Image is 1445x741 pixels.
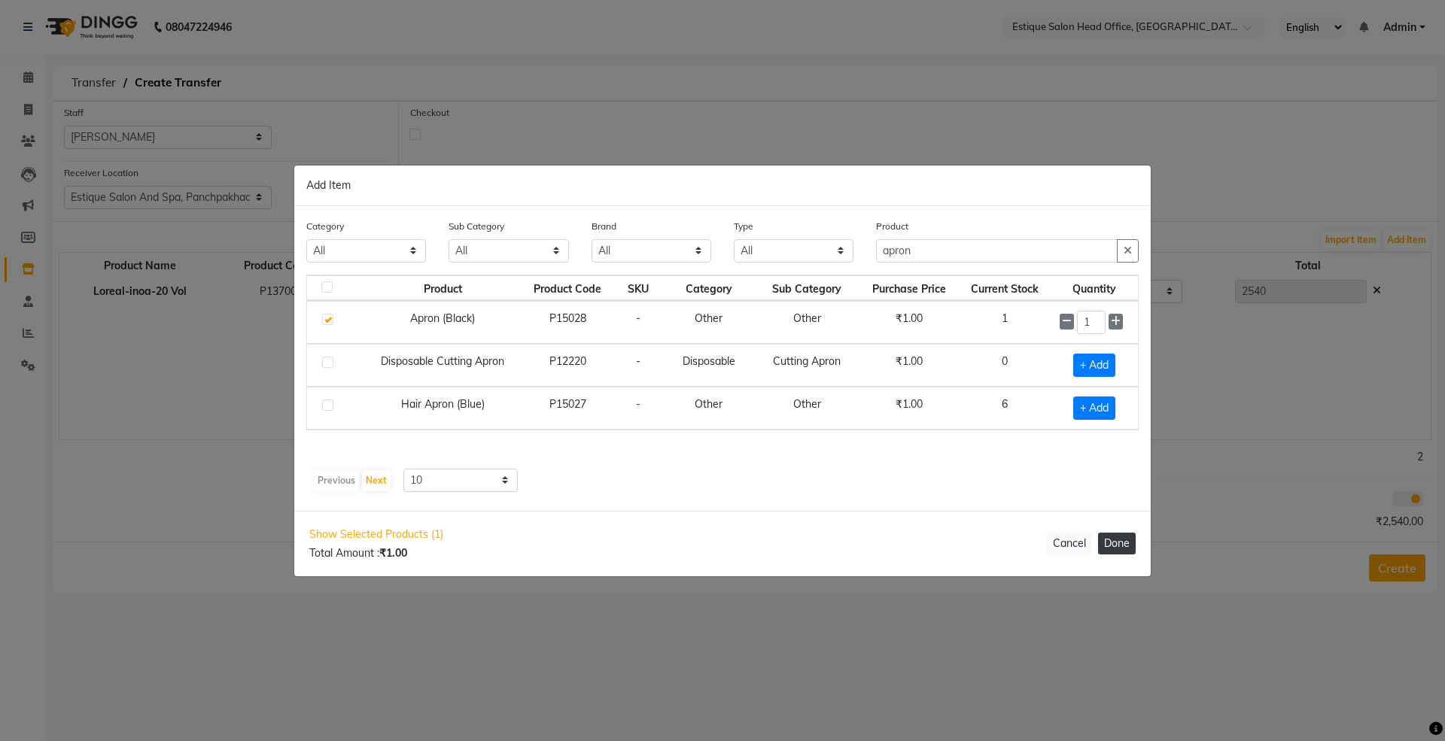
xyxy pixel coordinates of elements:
label: Brand [592,220,616,233]
th: Sub Category [754,275,859,301]
td: Hair Apron (Blue) [364,387,522,430]
th: SKU [614,275,664,301]
span: + Add [1073,396,1115,420]
td: - [614,387,664,430]
td: Cutting Apron [754,344,859,387]
div: Add Item [294,166,1151,206]
th: Current Stock [958,275,1051,301]
td: Disposable Cutting Apron [364,344,522,387]
span: Show Selected Products (1) [309,527,443,542]
td: ₹1.00 [859,387,958,430]
th: Product [364,275,522,301]
th: Quantity [1051,275,1138,301]
td: Apron (Black) [364,301,522,344]
span: Total Amount : [309,546,407,560]
td: Other [663,301,754,344]
button: Next [362,470,391,491]
td: P15027 [521,387,613,430]
label: Sub Category [449,220,504,233]
input: Search or Scan Product [876,239,1118,263]
td: P12220 [521,344,613,387]
label: Type [734,220,753,233]
td: 6 [958,387,1051,430]
td: Other [754,387,859,430]
td: Other [754,301,859,344]
span: + Add [1073,354,1115,377]
td: Other [663,387,754,430]
span: Purchase Price [872,282,946,296]
th: Category [663,275,754,301]
button: Done [1098,533,1136,554]
label: Category [306,220,344,233]
th: Product Code [521,275,613,301]
td: P15028 [521,301,613,344]
td: Disposable [663,344,754,387]
td: - [614,301,664,344]
td: ₹1.00 [859,301,958,344]
td: - [614,344,664,387]
label: Product [876,220,908,233]
td: ₹1.00 [859,344,958,387]
b: ₹1.00 [379,546,407,560]
td: 1 [958,301,1051,344]
button: Cancel [1047,533,1092,554]
td: 0 [958,344,1051,387]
